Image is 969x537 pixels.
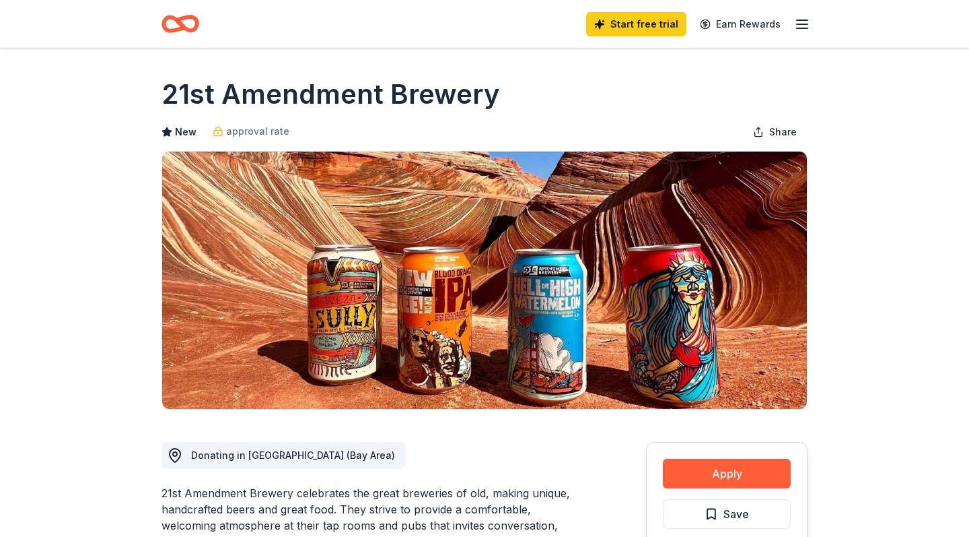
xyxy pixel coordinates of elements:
[161,75,500,113] h1: 21st Amendment Brewery
[162,152,807,409] img: Image for 21st Amendment Brewery
[742,119,808,146] button: Share
[723,505,749,523] span: Save
[213,123,289,139] a: approval rate
[663,499,791,529] button: Save
[161,8,199,40] a: Home
[191,449,395,461] span: Donating in [GEOGRAPHIC_DATA] (Bay Area)
[769,124,797,140] span: Share
[692,12,789,36] a: Earn Rewards
[175,124,196,140] span: New
[586,12,686,36] a: Start free trial
[663,459,791,488] button: Apply
[226,123,289,139] span: approval rate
